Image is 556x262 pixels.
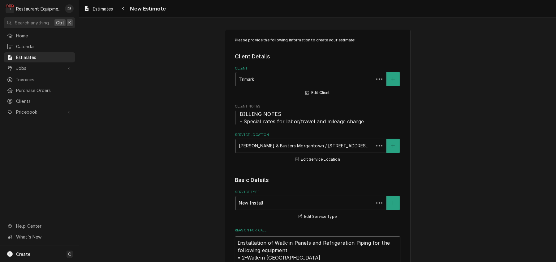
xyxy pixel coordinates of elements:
[386,196,399,210] button: Create New Service
[4,74,75,85] a: Invoices
[235,176,400,184] legend: Basic Details
[118,4,128,14] button: Navigate back
[4,52,75,62] a: Estimates
[235,104,400,109] span: Client Notes
[4,232,75,242] a: Go to What's New
[298,213,338,221] button: Edit Service Type
[16,234,71,240] span: What's New
[235,133,400,163] div: Service Location
[16,251,30,257] span: Create
[4,31,75,41] a: Home
[15,19,49,26] span: Search anything
[235,66,400,97] div: Client
[16,32,72,39] span: Home
[235,190,400,220] div: Service Type
[16,87,72,94] span: Purchase Orders
[16,54,72,61] span: Estimates
[391,77,395,81] svg: Create New Client
[391,144,395,148] svg: Create New Location
[4,221,75,231] a: Go to Help Center
[6,4,14,13] div: Restaurant Equipment Diagnostics's Avatar
[391,201,395,205] svg: Create New Service
[240,111,364,125] span: BILLING NOTES - Special rates for labor/travel and mileage charge
[235,190,400,195] label: Service Type
[6,4,14,13] div: R
[4,17,75,28] button: Search anythingCtrlK
[16,109,63,115] span: Pricebook
[16,98,72,104] span: Clients
[235,37,400,43] p: Please provide the following information to create your estimate:
[4,41,75,52] a: Calendar
[68,19,71,26] span: K
[16,65,63,71] span: Jobs
[65,4,74,13] div: Emily Bird's Avatar
[128,5,166,13] span: New Estimate
[304,89,330,97] button: Edit Client
[4,85,75,95] a: Purchase Orders
[68,251,71,257] span: C
[386,139,399,153] button: Create New Location
[93,6,113,12] span: Estimates
[4,63,75,73] a: Go to Jobs
[16,43,72,50] span: Calendar
[235,228,400,233] label: Reason For Call
[4,96,75,106] a: Clients
[16,76,72,83] span: Invoices
[235,53,400,61] legend: Client Details
[235,104,400,125] div: Client Notes
[65,4,74,13] div: EB
[235,66,400,71] label: Client
[294,156,341,163] button: Edit Service Location
[386,72,399,86] button: Create New Client
[4,107,75,117] a: Go to Pricebook
[16,6,62,12] div: Restaurant Equipment Diagnostics
[81,4,115,14] a: Estimates
[235,110,400,125] span: Client Notes
[56,19,64,26] span: Ctrl
[16,223,71,229] span: Help Center
[235,133,400,137] label: Service Location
